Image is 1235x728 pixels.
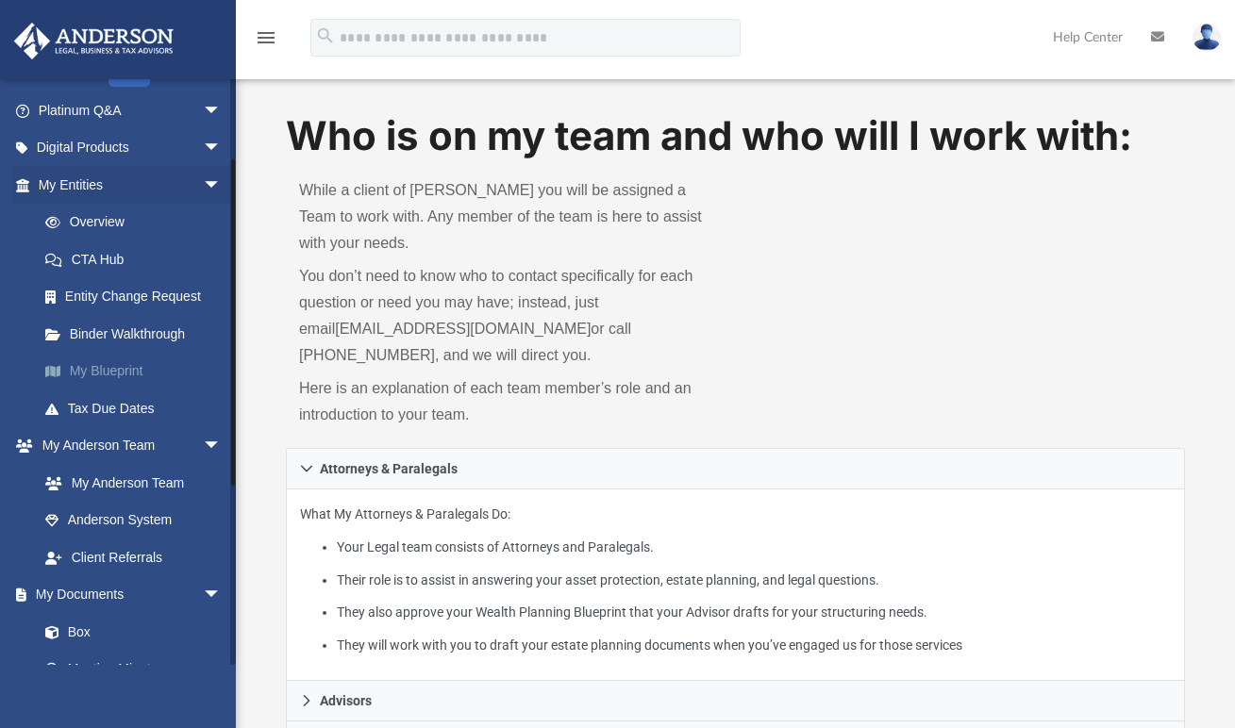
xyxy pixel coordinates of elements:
p: Here is an explanation of each team member’s role and an introduction to your team. [299,375,723,428]
span: arrow_drop_down [203,129,241,168]
p: What My Attorneys & Paralegals Do: [300,503,1171,656]
a: Overview [26,204,250,241]
a: Entity Change Request [26,278,250,316]
h1: Who is on my team and who will I work with: [286,108,1185,164]
span: arrow_drop_down [203,91,241,130]
a: Client Referrals [26,538,241,576]
a: My Blueprint [26,353,250,390]
span: arrow_drop_down [203,576,241,615]
p: You don’t need to know who to contact specifically for each question or need you may have; instea... [299,263,723,369]
a: Anderson System [26,502,241,539]
img: Anderson Advisors Platinum Portal [8,23,179,59]
p: While a client of [PERSON_NAME] you will be assigned a Team to work with. Any member of the team ... [299,177,723,256]
a: menu [255,36,277,49]
a: Advisors [286,681,1185,721]
li: They will work with you to draft your estate planning documents when you’ve engaged us for those ... [337,634,1171,657]
li: Your Legal team consists of Attorneys and Paralegals. [337,536,1171,559]
i: search [315,25,336,46]
a: Box [26,613,231,651]
span: Advisors [320,694,372,707]
div: Attorneys & Paralegals [286,489,1185,681]
span: Attorneys & Paralegals [320,462,458,475]
a: Digital Productsarrow_drop_down [13,129,250,167]
a: My Anderson Team [26,464,231,502]
span: arrow_drop_down [203,427,241,466]
a: My Anderson Teamarrow_drop_down [13,427,241,465]
a: Tax Due Dates [26,389,250,427]
img: User Pic [1193,24,1221,51]
a: My Documentsarrow_drop_down [13,576,241,614]
li: They also approve your Wealth Planning Blueprint that your Advisor drafts for your structuring ne... [337,601,1171,624]
a: My Entitiesarrow_drop_down [13,166,250,204]
a: [EMAIL_ADDRESS][DOMAIN_NAME] [335,321,591,337]
span: arrow_drop_down [203,166,241,205]
a: Binder Walkthrough [26,315,250,353]
a: Meeting Minutes [26,651,241,688]
a: Attorneys & Paralegals [286,448,1185,489]
i: menu [255,26,277,49]
a: CTA Hub [26,240,250,278]
a: Platinum Q&Aarrow_drop_down [13,91,250,129]
li: Their role is to assist in answering your asset protection, estate planning, and legal questions. [337,569,1171,592]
